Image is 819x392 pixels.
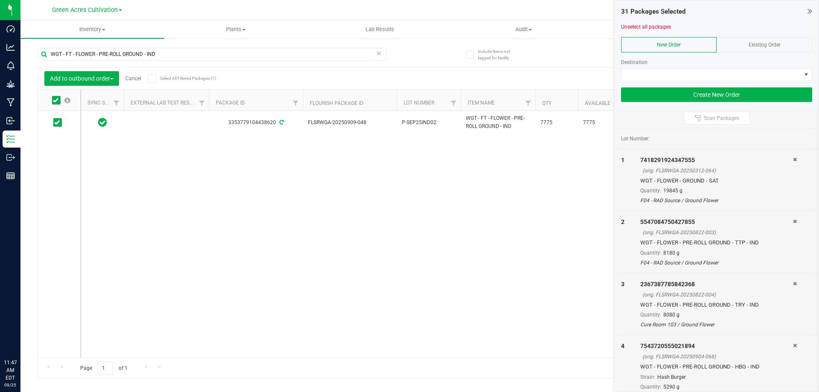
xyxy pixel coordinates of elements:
[663,188,682,194] span: 19845 g
[640,363,793,371] div: WGT - FLOWER - PRE-ROLL GROUND - HBG - IND
[640,342,793,351] div: 7543720555021894
[402,119,456,127] span: P-SEP25IND02
[38,48,386,61] input: Search Package ID, Item Name, SKU, Lot or Part Number...
[684,112,750,125] button: Scan Packages
[640,177,793,185] div: WGT - FLOWER - GROUND - SAT
[6,153,15,162] inline-svg: Outbound
[640,312,661,318] span: Quantity:
[452,26,595,33] span: Audit
[6,61,15,70] inline-svg: Monitoring
[308,20,452,38] a: Lab Results
[621,218,624,225] span: 2
[195,96,209,110] a: Filter
[621,24,671,30] a: Unselect all packages
[642,291,793,299] div: (orig. FLSRWGA-20250822-004)
[595,20,739,38] a: Inventory Counts
[73,362,134,375] span: Page of 1
[663,384,680,390] span: 5290 g
[165,26,308,33] span: Plants
[9,324,34,349] iframe: Resource center
[98,362,113,375] input: 1
[64,97,70,103] span: Select all records on this page
[642,167,793,174] div: (orig. FLSRWGA-20250312-064)
[208,119,304,127] div: 3353779104438620
[289,96,303,110] a: Filter
[640,301,793,309] div: WGT - FLOWER - PRE-ROLL GROUND - TRY - IND
[466,114,530,131] span: WGT - FT - FLOWER - PRE-ROLL GROUND - IND
[6,171,15,180] inline-svg: Reports
[4,382,17,388] p: 09/25
[640,197,793,204] div: F04 - RAD Source / Ground Flower
[4,359,17,382] p: 11:47 AM EDT
[6,25,15,33] inline-svg: Dashboard
[663,250,680,256] span: 8180 g
[110,96,124,110] a: Filter
[640,321,793,328] div: Cure Room 103 / Ground Flower
[278,119,284,125] span: Sync from Compliance System
[20,20,164,38] a: Inventory
[131,100,197,106] a: External Lab Test Result
[621,157,624,163] span: 1
[663,312,680,318] span: 8080 g
[376,48,382,59] span: Clear
[44,71,119,86] button: Add to outbound order
[404,100,434,106] a: Lot Number
[50,75,113,82] span: Add to outbound order
[704,115,739,122] span: Scan Packages
[640,280,793,289] div: 2367387785842368
[640,156,793,165] div: 7418291924347555
[640,250,661,256] span: Quantity:
[657,374,686,380] span: Hash Burger
[6,116,15,125] inline-svg: Inbound
[447,96,461,110] a: Filter
[164,20,308,38] a: Plants
[216,100,245,106] a: Package ID
[640,259,793,267] div: F04 - RAD Source / Ground Flower
[452,20,595,38] a: Audit
[310,100,363,106] a: Flourish Package ID
[642,353,793,360] div: (orig. FLSRWGA-20250904-068)
[640,218,793,226] div: 5547084750427855
[98,116,107,128] span: In Sync
[621,59,648,65] span: Destination
[749,42,781,48] span: Existing Order
[540,119,573,127] span: 7775
[308,119,392,127] span: FLSRWGA-20250909-048
[478,48,520,61] span: Include items not tagged for facility
[583,119,616,127] span: 7775
[640,384,661,390] span: Quantity:
[621,343,624,349] span: 4
[52,6,118,14] span: Green Acres Cultivation
[657,42,681,48] span: New Order
[585,100,610,106] a: Available
[640,188,661,194] span: Quantity:
[20,26,164,33] span: Inventory
[354,26,406,33] span: Lab Results
[642,229,793,236] div: (orig. FLSRWGA-20250822-003)
[468,100,495,106] a: Item Name
[621,87,812,102] button: Create New Order
[87,100,120,106] a: Sync Status
[521,96,535,110] a: Filter
[640,238,793,247] div: WGT - FLOWER - PRE-ROLL GROUND - TTP - IND
[6,98,15,107] inline-svg: Manufacturing
[621,281,624,287] span: 3
[542,100,552,106] a: Qty
[640,374,655,380] span: Strain:
[621,135,650,142] span: Lot Number:
[6,80,15,88] inline-svg: Grow
[160,76,203,81] span: Select All Filtered Packages (1)
[125,75,141,81] a: Cancel
[6,43,15,52] inline-svg: Analytics
[6,135,15,143] inline-svg: Inventory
